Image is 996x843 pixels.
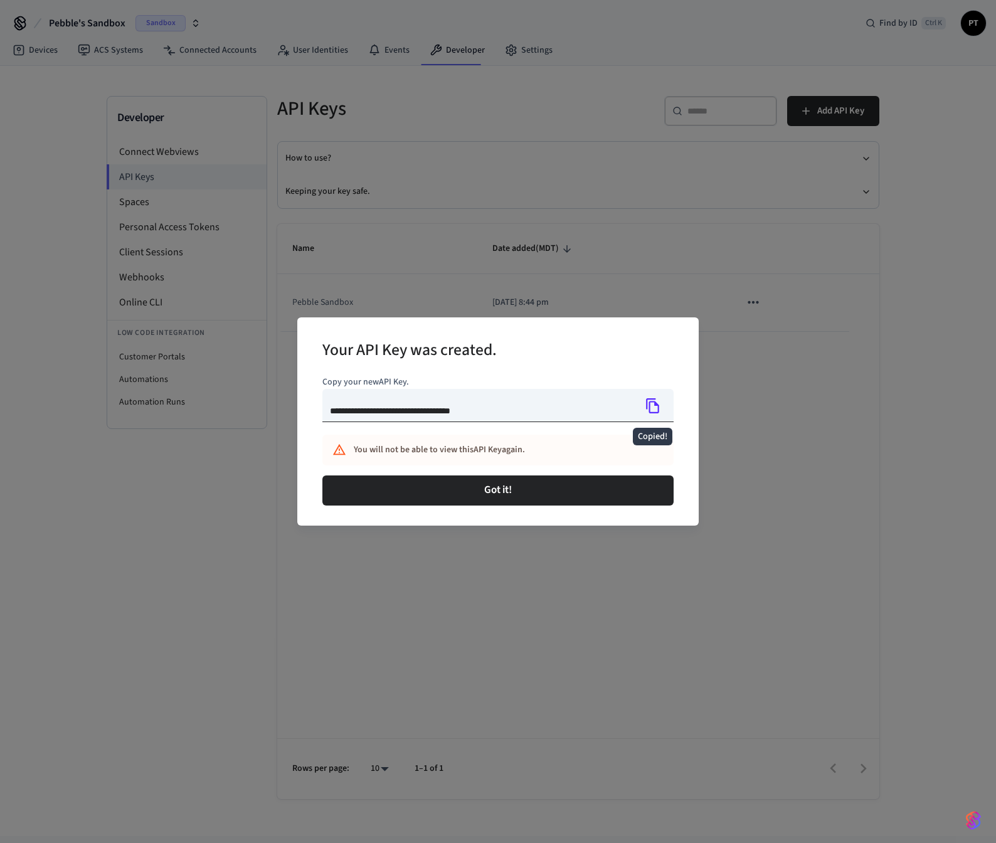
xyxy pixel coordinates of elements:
div: You will not be able to view this API Key again. [354,438,618,462]
div: Copied! [633,428,672,445]
h2: Your API Key was created. [322,332,497,371]
button: Copied! [640,393,666,419]
img: SeamLogoGradient.69752ec5.svg [966,810,981,830]
button: Got it! [322,475,674,506]
p: Copy your new API Key . [322,376,674,389]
